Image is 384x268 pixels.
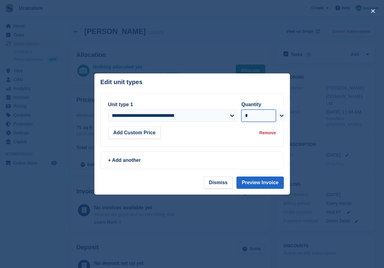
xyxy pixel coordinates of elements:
[108,157,276,164] div: + Add another
[101,79,143,86] p: Edit unit types
[101,151,284,169] a: + Add another
[108,127,161,139] button: Add Custom Price
[259,130,276,136] div: Remove
[204,177,233,189] button: Dismiss
[368,6,378,16] button: close
[241,102,261,107] label: Quantity
[108,102,133,107] label: Unit type 1
[236,177,283,189] button: Preview Invoice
